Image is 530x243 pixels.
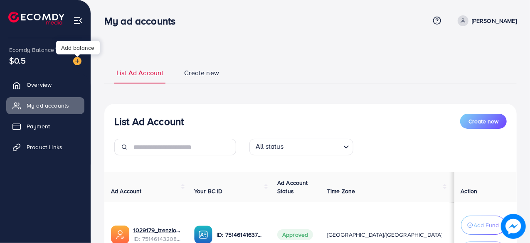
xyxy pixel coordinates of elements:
span: ID: 7514614320878059537 [133,235,181,243]
button: Add Fund [461,216,505,235]
a: [PERSON_NAME] [454,15,517,26]
span: Your BC ID [194,187,223,195]
span: List Ad Account [116,68,163,78]
span: Ecomdy Balance [9,46,54,54]
span: My ad accounts [27,101,69,110]
img: image [73,57,81,65]
span: Ad Account [111,187,142,195]
p: Add Fund [474,220,499,230]
a: 1029179_trenziopk_1749632491413 [133,226,181,234]
h3: List Ad Account [114,115,184,128]
p: [PERSON_NAME] [472,16,517,26]
span: Time Zone [327,187,355,195]
div: <span class='underline'>1029179_trenziopk_1749632491413</span></br>7514614320878059537 [133,226,181,243]
a: Overview [6,76,84,93]
span: All status [254,140,285,153]
div: Add balance [56,41,100,54]
a: My ad accounts [6,97,84,114]
img: menu [73,16,83,25]
a: Product Links [6,139,84,155]
img: image [501,214,526,239]
input: Search for option [286,140,340,153]
p: ID: 7514614163747110913 [217,230,264,240]
img: logo [8,12,64,25]
span: Product Links [27,143,62,151]
span: Action [461,187,478,195]
div: Search for option [249,139,353,155]
span: Approved [277,229,313,240]
span: Ad Account Status [277,179,308,195]
span: Create new [468,117,498,125]
span: Create new [184,68,219,78]
span: Payment [27,122,50,130]
a: Payment [6,118,84,135]
span: [GEOGRAPHIC_DATA]/[GEOGRAPHIC_DATA] [327,231,443,239]
span: Overview [27,81,52,89]
span: $0.5 [9,54,26,66]
h3: My ad accounts [104,15,182,27]
button: Create new [460,114,507,129]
